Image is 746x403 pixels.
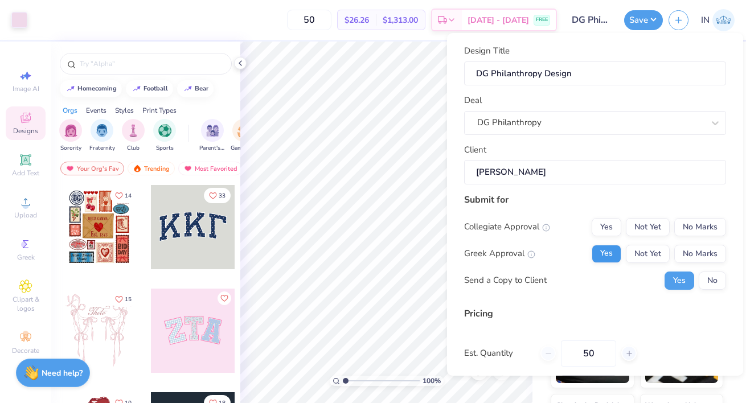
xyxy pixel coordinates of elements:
label: Est. Quantity [464,347,532,360]
div: Greek Approval [464,247,535,260]
button: filter button [122,119,145,153]
img: Club Image [127,124,140,137]
button: filter button [199,119,226,153]
button: Like [204,188,231,203]
img: trending.gif [133,165,142,172]
button: Yes [592,218,621,236]
button: Like [110,291,137,307]
img: Sorority Image [64,124,77,137]
div: Orgs [63,105,77,116]
button: filter button [231,119,257,153]
div: filter for Sorority [59,119,82,153]
button: No [699,272,726,290]
span: Parent's Weekend [199,144,226,153]
span: FREE [536,16,548,24]
button: filter button [59,119,82,153]
span: Upload [14,211,37,220]
span: Club [127,144,140,153]
span: 100 % [423,376,441,386]
img: trend_line.gif [66,85,75,92]
div: homecoming [77,85,117,92]
label: Client [464,143,486,157]
span: Sports [156,144,174,153]
button: Like [110,188,137,203]
img: Parent's Weekend Image [206,124,219,137]
span: Clipart & logos [6,295,46,313]
span: Fraternity [89,144,115,153]
strong: Need help? [42,368,83,379]
span: [DATE] - [DATE] [468,14,529,26]
div: Collegiate Approval [464,220,550,233]
span: Game Day [231,144,257,153]
span: 33 [219,193,226,199]
span: Image AI [13,84,39,93]
input: Untitled Design [563,9,618,31]
input: e.g. Ethan Linker [464,160,726,184]
img: Sports Image [158,124,171,137]
div: Pricing [464,307,726,320]
div: Submit for [464,193,726,207]
div: Send a Copy to Client [464,274,547,287]
input: Try "Alpha" [79,58,224,69]
button: Yes [665,272,694,290]
div: filter for Sports [153,119,176,153]
div: Trending [128,162,175,175]
img: Fraternity Image [96,124,108,137]
div: football [144,85,168,92]
span: Decorate [12,346,39,355]
button: Not Yet [626,245,670,263]
div: Events [86,105,106,116]
button: No Marks [674,245,726,263]
img: most_fav.gif [183,165,192,172]
input: – – [287,10,331,30]
span: $26.26 [345,14,369,26]
div: filter for Fraternity [89,119,115,153]
label: Deal [464,94,482,107]
label: Design Title [464,44,510,57]
img: Issay Niki [712,9,735,31]
input: – – [561,340,616,367]
button: filter button [89,119,115,153]
button: Yes [592,245,621,263]
div: filter for Club [122,119,145,153]
div: Most Favorited [178,162,243,175]
button: filter button [153,119,176,153]
div: bear [195,85,208,92]
span: IN [701,14,710,27]
button: Not Yet [626,218,670,236]
span: Sorority [60,144,81,153]
div: filter for Parent's Weekend [199,119,226,153]
img: most_fav.gif [65,165,75,172]
button: No Marks [674,218,726,236]
button: Save [624,10,663,30]
span: Add Text [12,168,39,178]
button: homecoming [60,80,122,97]
img: Game Day Image [237,124,251,137]
span: $1,313.00 [383,14,418,26]
div: filter for Game Day [231,119,257,153]
div: Your Org's Fav [60,162,124,175]
span: Designs [13,126,38,135]
div: Styles [115,105,134,116]
button: Like [218,291,231,305]
div: Print Types [142,105,177,116]
button: bear [177,80,214,97]
button: football [126,80,173,97]
a: IN [701,9,735,31]
span: Greek [17,253,35,262]
span: 15 [125,297,132,302]
img: trend_line.gif [183,85,192,92]
img: trend_line.gif [132,85,141,92]
span: 14 [125,193,132,199]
